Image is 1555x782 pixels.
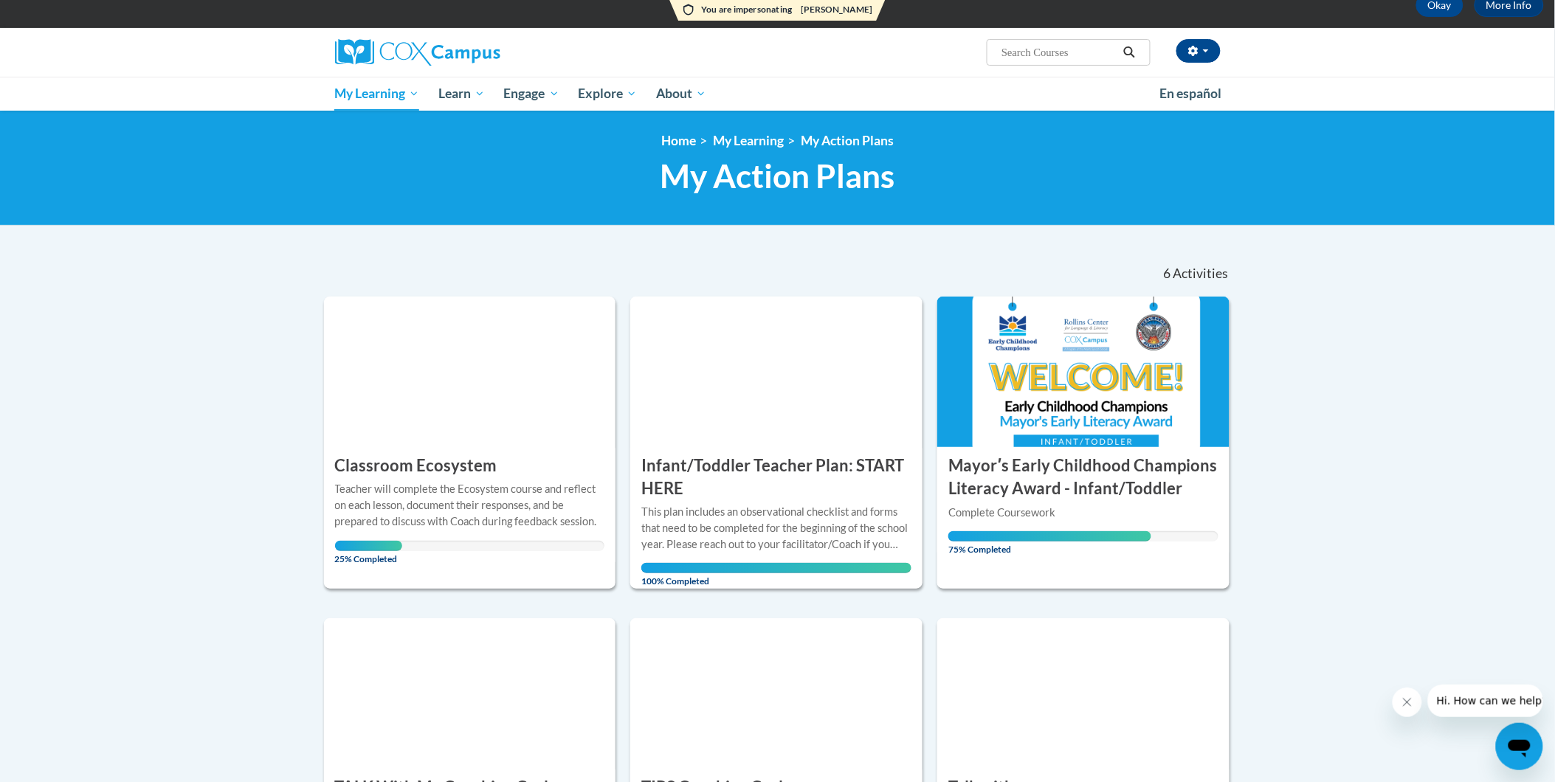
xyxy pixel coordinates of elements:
[948,454,1218,500] h3: Mayorʹs Early Childhood Champions Literacy Award - Infant/Toddler
[578,85,637,103] span: Explore
[335,39,616,66] a: Cox Campus
[1163,266,1170,282] span: 6
[9,10,120,22] span: Hi. How can we help?
[1160,86,1222,101] span: En español
[630,297,923,589] a: Infant/Toddler Teacher Plan: START HEREThis plan includes an observational checklist and forms th...
[641,563,911,573] div: Your progress
[948,531,1151,541] div: Your progress
[334,85,419,103] span: My Learning
[1118,44,1140,61] button: Search
[568,77,647,111] a: Explore
[641,504,911,553] div: This plan includes an observational checklist and forms that need to be completed for the beginni...
[324,297,616,589] a: Classroom EcosystemTeacher will complete the Ecosystem course and reflect on each lesson, documen...
[948,531,1151,555] span: 75% Completed
[335,541,402,551] div: Your progress
[313,77,1243,111] div: Main menu
[713,133,784,148] a: My Learning
[1393,688,1422,717] iframe: Close message
[656,85,706,103] span: About
[335,481,605,530] div: Teacher will complete the Ecosystem course and reflect on each lesson, document their responses, ...
[504,85,559,103] span: Engage
[647,77,716,111] a: About
[335,39,500,66] img: Cox Campus
[937,297,1230,589] a: Course Logo Mayorʹs Early Childhood Champions Literacy Award - Infant/ToddlerComplete CourseworkY...
[1173,266,1229,282] span: Activities
[1151,78,1232,109] a: En español
[335,454,497,477] h3: Classroom Ecosystem
[438,85,485,103] span: Learn
[661,133,696,148] a: Home
[1176,39,1221,63] button: Account Settings
[948,505,1218,521] div: Complete Coursework
[641,454,911,500] h3: Infant/Toddler Teacher Plan: START HERE
[641,563,911,586] span: 100% Completed
[325,77,430,111] a: My Learning
[1428,685,1543,717] iframe: Message from company
[429,77,494,111] a: Learn
[1000,44,1118,61] input: Search Courses
[494,77,569,111] a: Engage
[661,156,895,195] span: My Action Plans
[937,297,1230,447] img: Course Logo
[335,541,402,564] span: 25% Completed
[801,133,894,148] a: My Action Plans
[1496,723,1543,770] iframe: Button to launch messaging window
